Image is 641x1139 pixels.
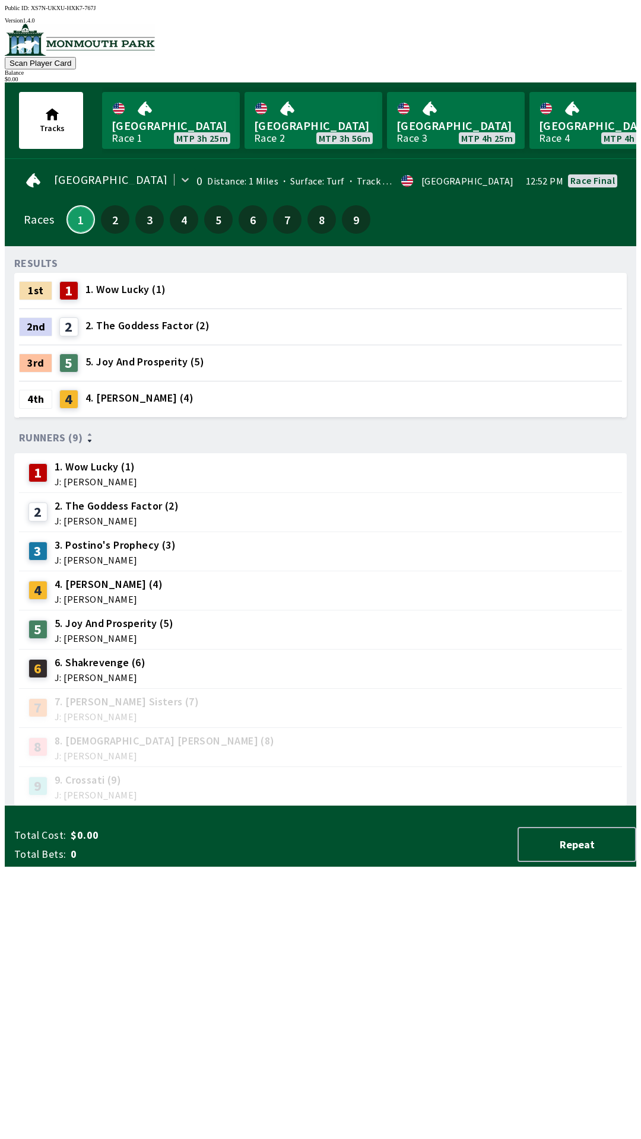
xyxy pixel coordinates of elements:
[28,737,47,756] div: 8
[173,215,195,224] span: 4
[55,694,199,710] span: 7. [PERSON_NAME] Sisters (7)
[14,828,66,842] span: Total Cost:
[14,847,66,861] span: Total Bets:
[40,123,65,133] span: Tracks
[55,477,137,486] span: J: [PERSON_NAME]
[28,502,47,521] div: 2
[24,215,54,224] div: Races
[539,133,570,143] div: Race 4
[242,215,264,224] span: 6
[135,205,164,234] button: 3
[14,259,58,268] div: RESULTS
[5,57,76,69] button: Scan Player Card
[19,432,622,444] div: Runners (9)
[5,69,636,76] div: Balance
[55,498,179,514] span: 2. The Goddess Factor (2)
[345,175,449,187] span: Track Condition: Firm
[55,459,137,475] span: 1. Wow Lucky (1)
[307,205,336,234] button: 8
[112,133,142,143] div: Race 1
[55,594,163,604] span: J: [PERSON_NAME]
[28,698,47,717] div: 7
[204,205,233,234] button: 5
[55,712,199,721] span: J: [PERSON_NAME]
[176,133,228,143] span: MTP 3h 25m
[28,659,47,678] div: 6
[518,827,636,862] button: Repeat
[55,555,176,565] span: J: [PERSON_NAME]
[54,175,168,184] span: [GEOGRAPHIC_DATA]
[138,215,161,224] span: 3
[112,118,230,133] span: [GEOGRAPHIC_DATA]
[85,354,204,370] span: 5. Joy And Prosperity (5)
[461,133,513,143] span: MTP 4h 25m
[55,516,179,526] span: J: [PERSON_NAME]
[101,205,129,234] button: 2
[254,118,373,133] span: [GEOGRAPHIC_DATA]
[528,838,626,851] span: Repeat
[19,390,52,409] div: 4th
[278,175,345,187] span: Surface: Turf
[59,390,78,409] div: 4
[19,433,82,443] span: Runners (9)
[28,463,47,482] div: 1
[85,318,210,333] span: 2. The Goddess Factor (2)
[71,847,258,861] span: 0
[396,133,427,143] div: Race 3
[28,777,47,796] div: 9
[421,176,514,186] div: [GEOGRAPHIC_DATA]
[19,281,52,300] div: 1st
[55,616,173,631] span: 5. Joy And Prosperity (5)
[310,215,333,224] span: 8
[55,655,145,670] span: 6. Shakrevenge (6)
[196,176,202,186] div: 0
[239,205,267,234] button: 6
[276,215,299,224] span: 7
[342,205,370,234] button: 9
[85,282,166,297] span: 1. Wow Lucky (1)
[396,118,515,133] span: [GEOGRAPHIC_DATA]
[28,620,47,639] div: 5
[245,92,382,149] a: [GEOGRAPHIC_DATA]Race 2MTP 3h 56m
[102,92,240,149] a: [GEOGRAPHIC_DATA]Race 1MTP 3h 25m
[207,175,278,187] span: Distance: 1 Miles
[59,354,78,373] div: 5
[19,92,83,149] button: Tracks
[55,733,275,749] span: 8. [DEMOGRAPHIC_DATA] [PERSON_NAME] (8)
[85,390,193,406] span: 4. [PERSON_NAME] (4)
[5,76,636,82] div: $ 0.00
[55,673,145,682] span: J: [PERSON_NAME]
[55,634,173,643] span: J: [PERSON_NAME]
[170,205,198,234] button: 4
[55,772,137,788] span: 9. Crossati (9)
[28,542,47,561] div: 3
[55,537,176,553] span: 3. Postino's Prophecy (3)
[207,215,230,224] span: 5
[19,317,52,336] div: 2nd
[387,92,525,149] a: [GEOGRAPHIC_DATA]Race 3MTP 4h 25m
[570,176,615,185] div: Race final
[59,317,78,336] div: 2
[31,5,96,11] span: XS7N-UKXU-HXK7-767J
[55,790,137,800] span: J: [PERSON_NAME]
[254,133,285,143] div: Race 2
[28,581,47,600] div: 4
[345,215,367,224] span: 9
[273,205,302,234] button: 7
[5,5,636,11] div: Public ID:
[526,176,563,186] span: 12:52 PM
[319,133,370,143] span: MTP 3h 56m
[5,24,155,56] img: venue logo
[55,577,163,592] span: 4. [PERSON_NAME] (4)
[5,17,636,24] div: Version 1.4.0
[71,828,258,842] span: $0.00
[104,215,126,224] span: 2
[55,751,275,761] span: J: [PERSON_NAME]
[66,205,95,234] button: 1
[19,354,52,373] div: 3rd
[59,281,78,300] div: 1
